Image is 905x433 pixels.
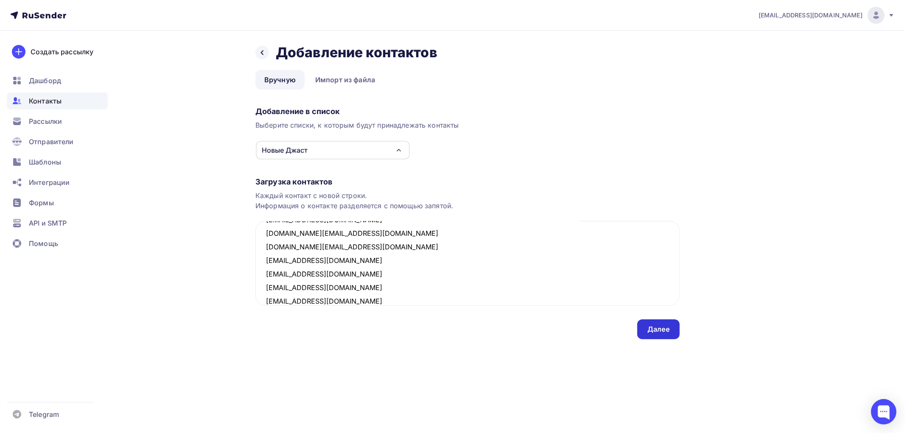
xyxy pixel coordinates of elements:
[7,194,108,211] a: Формы
[7,133,108,150] a: Отправители
[276,44,437,61] h2: Добавление контактов
[262,145,308,155] div: Новые Джаст
[255,120,680,130] div: Выберите списки, к которым будут принадлежать контакты
[255,140,410,160] button: Новые Джаст
[759,7,895,24] a: [EMAIL_ADDRESS][DOMAIN_NAME]
[29,409,59,419] span: Telegram
[647,324,670,334] div: Далее
[7,92,108,109] a: Контакты
[29,96,62,106] span: Контакты
[29,157,61,167] span: Шаблоны
[31,47,93,57] div: Создать рассылку
[29,116,62,126] span: Рассылки
[29,238,58,249] span: Помощь
[7,154,108,170] a: Шаблоны
[7,72,108,89] a: Дашборд
[255,70,305,89] a: Вручную
[255,177,680,187] div: Загрузка контактов
[29,137,74,147] span: Отправители
[29,198,54,208] span: Формы
[7,113,108,130] a: Рассылки
[759,11,863,20] span: [EMAIL_ADDRESS][DOMAIN_NAME]
[306,70,384,89] a: Импорт из файла
[29,75,61,86] span: Дашборд
[255,106,680,117] div: Добавление в список
[255,190,680,211] div: Каждый контакт с новой строки. Информация о контакте разделяется с помощью запятой.
[29,177,70,187] span: Интеграции
[29,218,67,228] span: API и SMTP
